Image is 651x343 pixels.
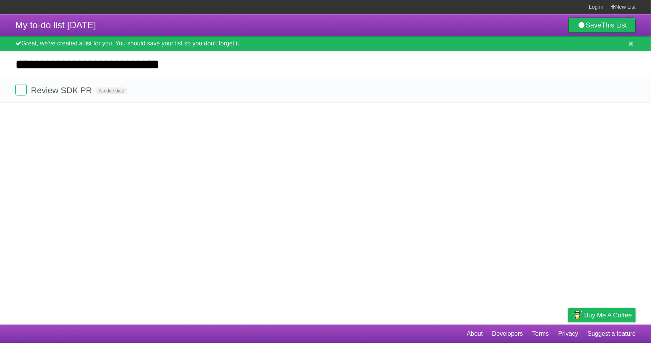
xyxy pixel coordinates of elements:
[532,327,549,341] a: Terms
[558,327,578,341] a: Privacy
[572,309,582,322] img: Buy me a coffee
[492,327,523,341] a: Developers
[584,309,632,322] span: Buy me a coffee
[568,18,636,33] a: SaveThis List
[96,87,127,94] span: No due date
[568,308,636,322] a: Buy me a coffee
[588,327,636,341] a: Suggest a feature
[15,84,27,95] label: Done
[467,327,483,341] a: About
[31,86,94,95] span: Review SDK PR
[601,21,627,29] b: This List
[15,20,96,30] span: My to-do list [DATE]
